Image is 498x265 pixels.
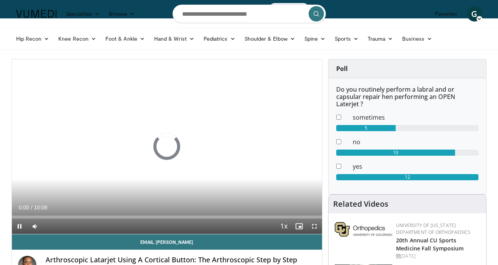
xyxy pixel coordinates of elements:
[333,199,388,209] h4: Related Videos
[396,237,463,252] a: 20th Annual CU Sports Medicine Fall Symposium
[19,204,29,211] span: 0:00
[363,31,398,46] a: Trauma
[330,31,363,46] a: Sports
[12,59,322,234] video-js: Video Player
[199,31,240,46] a: Pediatrics
[336,125,396,131] div: 5
[347,162,484,171] dd: yes
[12,31,54,46] a: Hip Recon
[46,256,316,264] h4: Arthroscopic Latarjet Using A Cortical Button: The Arthroscopic Step by Step
[335,222,392,237] img: 355603a8-37da-49b6-856f-e00d7e9307d3.png.150x105_q85_autocrop_double_scale_upscale_version-0.2.png
[54,31,101,46] a: Knee Recon
[16,10,57,18] img: VuMedi Logo
[336,150,455,156] div: 10
[27,219,43,234] button: Mute
[396,253,480,260] div: [DATE]
[173,5,326,23] input: Search topics, interventions
[12,219,27,234] button: Pause
[12,234,322,250] a: Email [PERSON_NAME]
[347,137,484,146] dd: no
[300,31,330,46] a: Spine
[240,31,300,46] a: Shoulder & Elbow
[291,219,307,234] button: Enable picture-in-picture mode
[12,216,322,219] div: Progress Bar
[336,64,348,73] strong: Poll
[276,219,291,234] button: Playback Rate
[467,6,482,21] a: G
[307,219,322,234] button: Fullscreen
[396,222,470,235] a: University of [US_STATE] Department of Orthopaedics
[104,6,140,21] a: Browse
[150,31,199,46] a: Hand & Wrist
[61,6,105,21] a: Specialties
[347,113,484,122] dd: sometimes
[431,6,462,21] a: Favorites
[34,204,47,211] span: 10:08
[336,86,478,108] h6: Do you routinely perform a labral and or capsular repair hen performing an OPEN Laterjet ?
[101,31,150,46] a: Foot & Ankle
[336,174,478,180] div: 12
[31,204,33,211] span: /
[398,31,437,46] a: Business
